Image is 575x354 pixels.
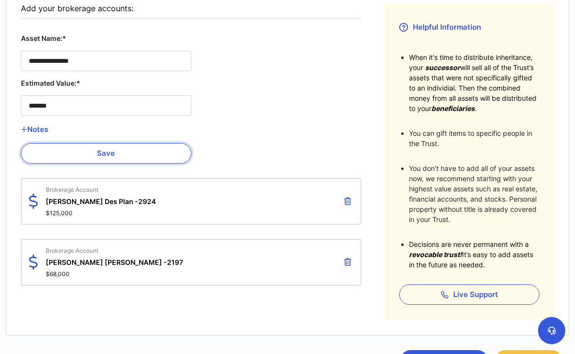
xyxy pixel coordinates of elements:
span: Brokerage Account [46,186,156,193]
span: Brokerage Account [46,247,183,254]
label: Estimated Value:* [21,78,191,88]
button: Live Support [399,284,539,305]
span: beneficiaries [431,104,475,112]
span: $68,000 [46,270,183,278]
span: Decisions are never permanent with a It’s easy to add assets in the future as needed. [409,240,533,269]
div: Add your brokerage accounts: [21,2,361,15]
button: Notes [21,123,191,136]
h3: Helpful Information [399,17,539,37]
span: When it's time to distribute inheritance, your will sell all of the Trust’s assets that were not ... [409,53,537,112]
span: [PERSON_NAME] [PERSON_NAME] -2197 [46,258,183,266]
span: revocable trust! [409,250,462,259]
li: You don’t have to add all of your assets now, we recommend starting with your highest value asset... [409,163,539,224]
span: successor [425,63,460,72]
li: You can gift items to specific people in the Trust. [409,128,539,149]
label: Asset Name:* [21,34,191,43]
button: Save [21,143,191,164]
span: $125,000 [46,209,156,217]
span: [PERSON_NAME] Des Plan -2924 [46,197,156,205]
